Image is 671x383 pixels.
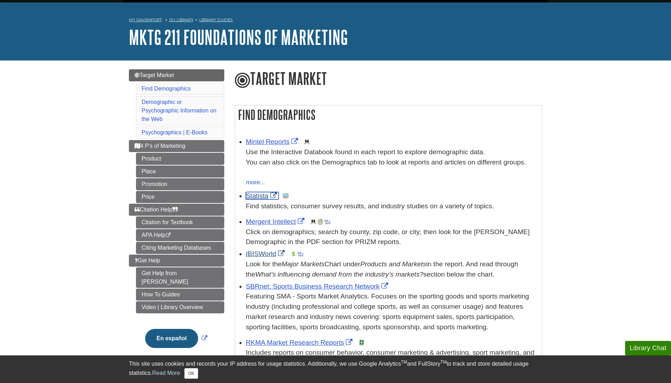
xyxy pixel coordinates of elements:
[625,341,671,355] button: Library Chat
[136,166,224,178] a: Place
[246,138,300,145] a: Link opens in new window
[317,219,323,225] img: Company Information
[136,242,224,254] a: Citing Marketing Databases
[281,260,325,268] i: Major Markets
[142,99,216,122] a: Demographic or Psychographic Information on the Web
[136,178,224,190] a: Promotion
[135,257,160,263] span: Get Help
[129,26,348,48] a: MKTG 211 Foundations of Marketing
[246,201,538,211] p: Find statistics, consumer survey results, and industry studies on a variety of topics.
[135,143,185,149] span: 4 P's of Marketing
[129,69,224,360] div: Guide Page Menu
[235,69,542,89] h1: Target Market
[169,17,194,22] a: DU Library
[129,140,224,152] a: 4 P's of Marketing
[298,251,303,257] img: Industry Report
[199,17,233,22] a: Library Guides
[129,255,224,267] a: Get Help
[246,283,390,290] a: Link opens in new window
[135,207,178,213] span: Citation Help
[246,348,538,368] div: Includes reports on consumer behavior, consumer marketing & advertising, sport marketing, and more.
[246,218,306,225] a: Link opens in new window
[246,192,279,199] a: Link opens in new window
[246,259,538,280] div: Look for the Chart under in the report. And read through the section below the chart.
[325,219,330,225] img: Industry Report
[401,360,407,365] sup: TM
[246,291,538,332] p: Featuring SMA - Sports Market Analytics. Focuses on the sporting goods and sports marketing indus...
[145,329,198,348] button: En español
[235,105,542,124] h2: Find Demographics
[152,370,180,376] a: Read More
[136,289,224,301] a: How To Guides
[440,360,446,365] sup: TM
[246,250,286,257] a: Link opens in new window
[291,251,296,257] img: Financial Report
[246,147,538,178] div: Use the Interactive Databook found in each report to explore demographic data. You can also click...
[143,335,209,341] a: Link opens in new window
[304,139,310,145] img: Demographics
[136,216,224,228] a: Citation for Textbook
[165,233,171,238] i: This link opens in a new window
[359,340,364,346] img: e-Book
[129,204,224,216] a: Citation Help
[136,229,224,241] a: APA Help
[246,227,538,248] div: Click on demographics; search by county, zip code, or city; then look for the [PERSON_NAME] Demog...
[283,193,289,199] img: Statistics
[129,69,224,81] a: Target Market
[136,191,224,203] a: Price
[136,267,224,288] a: Get Help from [PERSON_NAME]
[360,260,426,268] i: Products and Markets
[136,301,224,313] a: Video | Library Overview
[135,72,174,78] span: Target Market
[142,86,191,92] a: Find Demographics
[129,360,542,379] div: This site uses cookies and records your IP address for usage statistics. Additionally, we use Goo...
[255,271,423,278] i: What’s influencing demand from the industry’s markets?
[142,129,207,135] a: Psychographics | E-Books
[246,178,266,187] button: more...
[184,368,198,379] button: Close
[246,339,354,346] a: Link opens in new window
[310,219,316,225] img: Demographics
[136,153,224,165] a: Product
[129,15,542,27] nav: breadcrumb
[129,17,162,23] a: My Davenport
